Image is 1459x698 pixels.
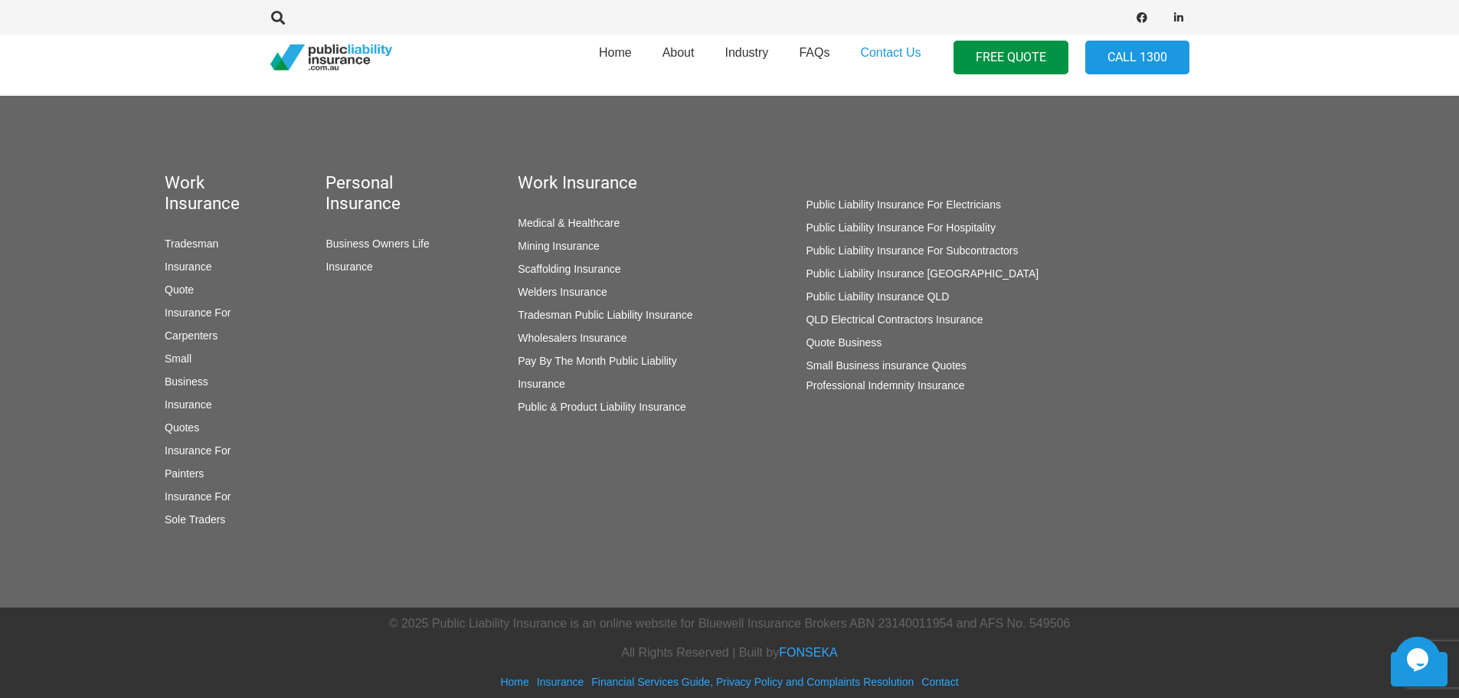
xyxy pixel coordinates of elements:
[518,286,607,298] a: Welders Insurance
[165,238,218,296] a: Tradesman Insurance Quote
[518,332,626,344] a: Wholesalers Insurance
[518,263,620,275] a: Scaffolding Insurance
[806,221,995,234] a: Public Liability Insurance For Hospitality
[806,172,1102,193] h5: Work Insurance
[806,198,1000,211] a: Public Liability Insurance For Electricians
[806,313,983,326] a: QLD Electrical Contractors Insurance
[518,309,692,321] a: Tradesman Public Liability Insurance
[921,676,958,688] a: Contact
[518,355,677,390] a: Pay By The Month Public Liability Insurance
[518,240,600,252] a: Mining Insurance
[806,290,949,303] a: Public Liability Insurance QLD
[584,30,647,85] a: Home
[725,46,768,59] span: Industry
[591,676,914,688] a: Financial Services Guide, Privacy Policy and Complaints Resolution
[1168,7,1189,28] a: LinkedIn
[1395,637,1444,683] iframe: chat widget
[263,11,294,25] a: Search
[799,46,829,59] span: FAQs
[1391,652,1448,687] a: Back to top
[860,46,921,59] span: Contact Us
[165,444,231,480] a: Insurance For Painters
[153,644,1306,661] p: All Rights Reserved | Built by
[165,352,211,434] a: Small Business Insurance Quotes
[518,217,620,229] a: Medical & Healthcare
[518,401,685,413] a: Public & Product Liability Insurance
[806,267,1039,280] a: Public Liability Insurance [GEOGRAPHIC_DATA]
[779,646,837,659] a: FONSEKA
[500,676,528,688] a: Home
[153,615,1306,632] p: © 2025 Public Liability Insurance is an online website for Bluewell Insurance Brokers ABN 2314001...
[662,46,695,59] span: About
[165,490,231,526] a: Insurance For Sole Traders
[709,30,783,85] a: Industry
[270,44,392,71] a: pli_logotransparent
[165,172,237,214] h5: Work Insurance
[954,41,1068,75] a: FREE QUOTE
[325,238,429,273] a: Business Owners Life Insurance
[806,359,966,372] a: Small Business insurance Quotes
[806,244,1018,257] a: Public Liability Insurance For Subcontractors
[165,306,231,342] a: Insurance For Carpenters
[599,46,632,59] span: Home
[537,676,584,688] a: Insurance
[783,30,845,85] a: FAQs
[518,172,718,193] h5: Work Insurance
[845,30,936,85] a: Contact Us
[647,30,710,85] a: About
[1085,41,1189,75] a: Call 1300
[1131,7,1153,28] a: Facebook
[806,379,964,392] a: Professional Indemnity Insurance
[325,172,430,214] h5: Personal Insurance
[806,336,882,349] a: Quote Business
